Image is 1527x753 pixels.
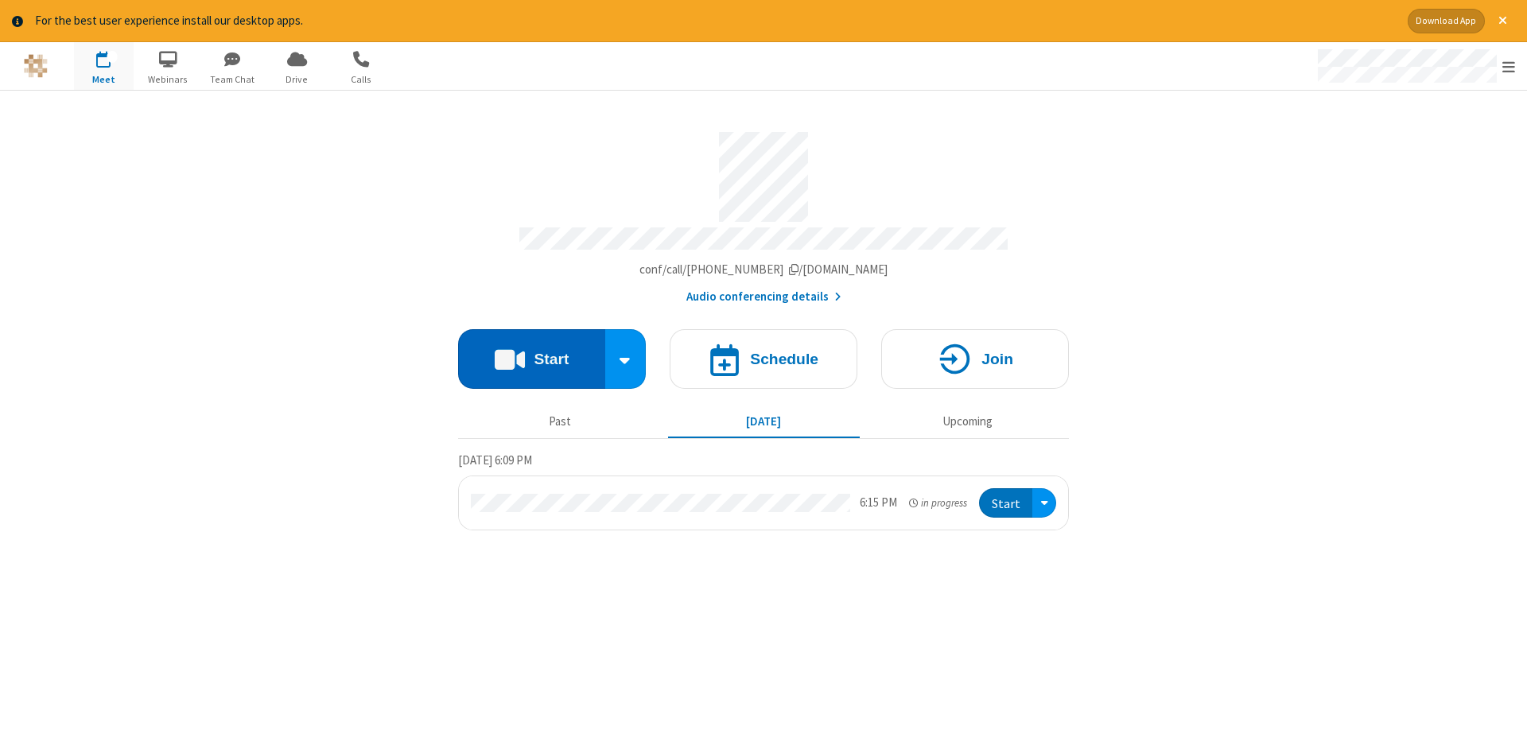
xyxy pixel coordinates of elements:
[1490,9,1515,33] button: Close alert
[1408,9,1485,33] button: Download App
[534,351,569,367] h4: Start
[458,120,1069,305] section: Account details
[203,72,262,87] span: Team Chat
[458,451,1069,530] section: Today's Meetings
[670,329,857,389] button: Schedule
[332,72,391,87] span: Calls
[458,452,532,468] span: [DATE] 6:09 PM
[74,72,134,87] span: Meet
[138,72,198,87] span: Webinars
[979,488,1032,518] button: Start
[6,42,65,90] button: Logo
[686,288,841,306] button: Audio conferencing details
[860,494,897,512] div: 6:15 PM
[750,351,818,367] h4: Schedule
[267,72,327,87] span: Drive
[35,12,1396,30] div: For the best user experience install our desktop apps.
[639,261,888,279] button: Copy my meeting room linkCopy my meeting room link
[24,54,48,78] img: QA Selenium DO NOT DELETE OR CHANGE
[464,407,656,437] button: Past
[107,51,118,63] div: 1
[909,495,967,510] em: in progress
[639,262,888,277] span: Copy my meeting room link
[605,329,647,389] div: Start conference options
[872,407,1063,437] button: Upcoming
[1032,488,1056,518] div: Open menu
[668,407,860,437] button: [DATE]
[1303,42,1527,90] div: Open menu
[981,351,1013,367] h4: Join
[458,329,605,389] button: Start
[881,329,1069,389] button: Join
